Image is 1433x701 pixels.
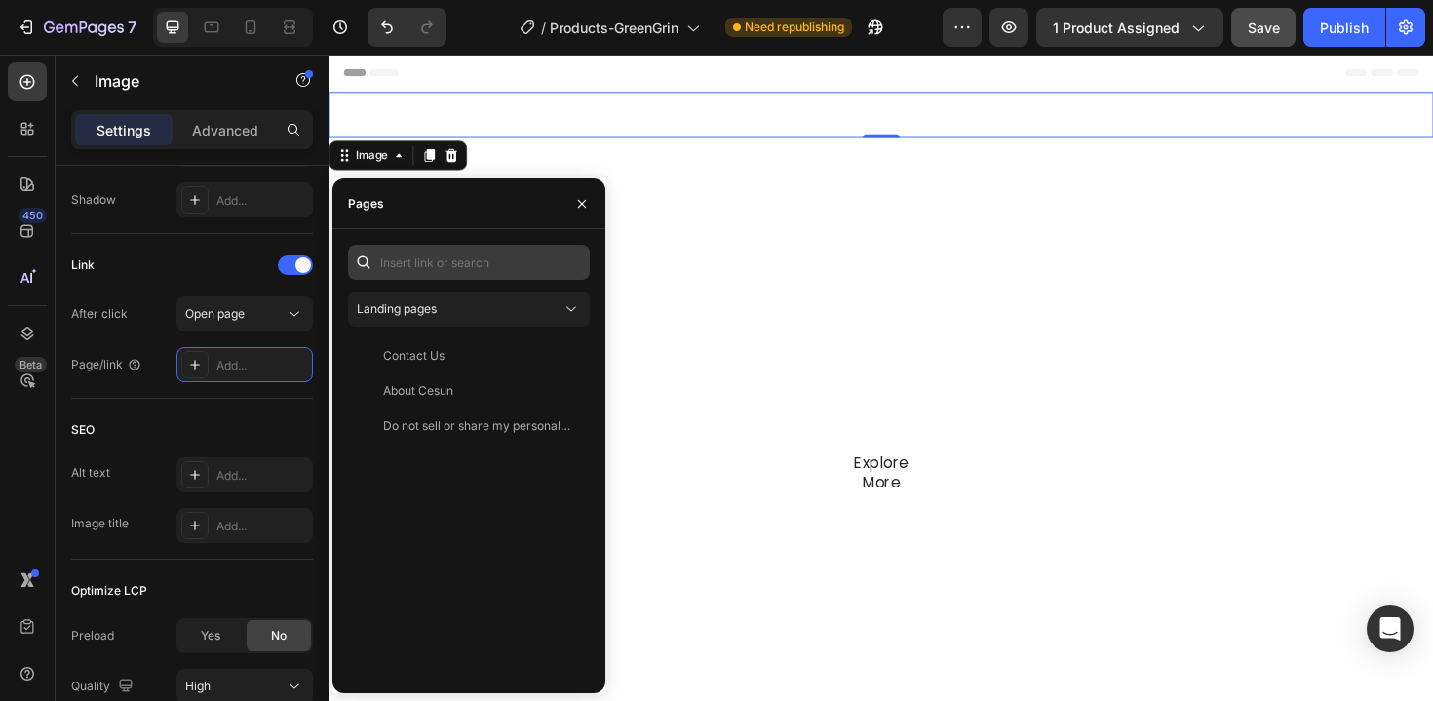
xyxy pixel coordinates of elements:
[24,98,66,116] div: Image
[185,306,245,321] span: Open page
[19,208,47,223] div: 450
[368,8,446,47] div: Undo/Redo
[1367,605,1414,652] div: Open Intercom Messenger
[71,627,114,644] div: Preload
[71,515,129,532] div: Image title
[1303,8,1385,47] button: Publish
[348,195,384,213] div: Pages
[348,245,590,280] input: Insert link or search
[546,56,624,73] img: gempages_563546642523882661-92d8975b-3e9f-4dc1-8d84-b02ad2033547.png
[16,182,1154,245] h2: GreenGrin
[71,356,142,373] div: Page/link
[97,120,151,140] p: Settings
[71,464,110,482] div: Alt text
[535,424,635,465] p: Explore More
[95,69,260,93] p: Image
[383,417,570,435] div: Do not sell or share my personal information
[201,627,220,644] span: Yes
[383,347,445,365] div: Contact Us
[357,301,437,316] span: Landing pages
[1248,19,1280,36] span: Save
[216,192,308,210] div: Add...
[329,55,1433,701] iframe: Design area
[71,421,95,439] div: SEO
[192,120,258,140] p: Advanced
[541,18,546,38] span: /
[128,16,136,39] p: 7
[348,292,590,327] button: Landing pages
[185,679,211,693] span: High
[1036,8,1223,47] button: 1 product assigned
[383,382,453,400] div: About Cesun
[18,324,1152,352] p: With GreenGrin, Recycling Feels Effortless.
[216,357,308,374] div: Add...
[71,674,137,700] div: Quality
[271,627,287,644] span: No
[216,467,308,485] div: Add...
[15,357,47,372] div: Beta
[1053,18,1180,38] span: 1 product assigned
[71,256,95,274] div: Link
[216,518,308,535] div: Add...
[1231,8,1296,47] button: Save
[512,412,658,477] a: Explore More
[18,262,1152,304] p: Waste Refined
[745,19,844,36] span: Need republishing
[18,352,1152,380] p: Dual Bins. Push Lid. Smart, Simple, Even Fun
[8,8,145,47] button: 7
[1320,18,1369,38] div: Publish
[176,296,313,331] button: Open page
[71,191,116,209] div: Shadow
[71,305,128,323] div: After click
[71,582,147,600] div: Optimize LCP
[550,18,678,38] span: Products-GreenGrin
